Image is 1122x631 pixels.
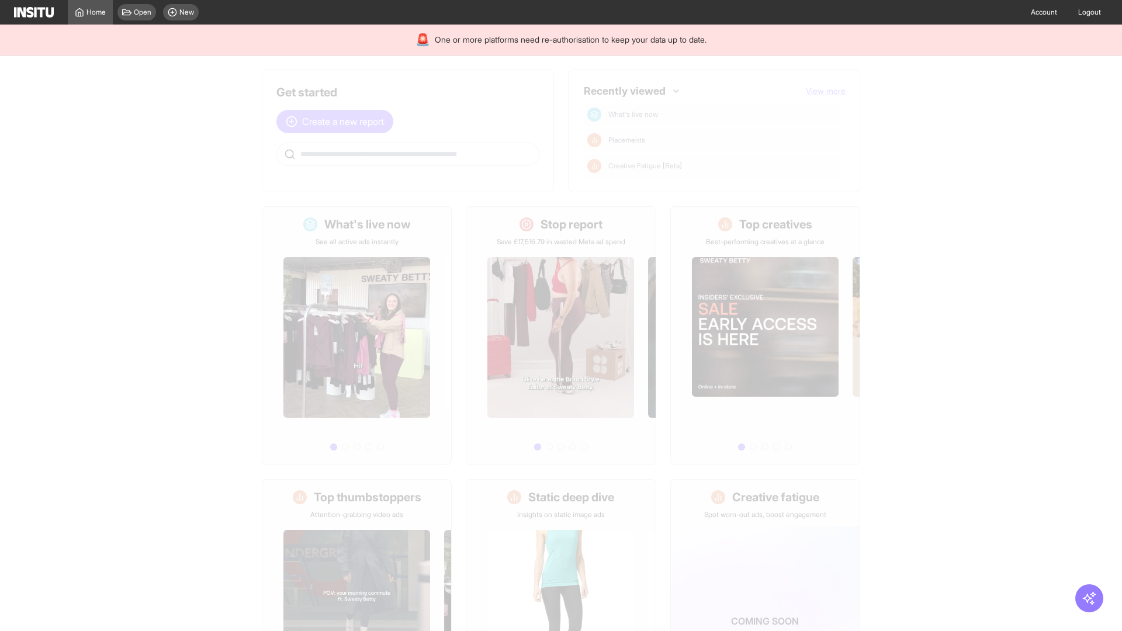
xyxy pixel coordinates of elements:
[14,7,54,18] img: Logo
[415,32,430,48] div: 🚨
[179,8,194,17] span: New
[435,34,707,46] span: One or more platforms need re-authorisation to keep your data up to date.
[134,8,151,17] span: Open
[86,8,106,17] span: Home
